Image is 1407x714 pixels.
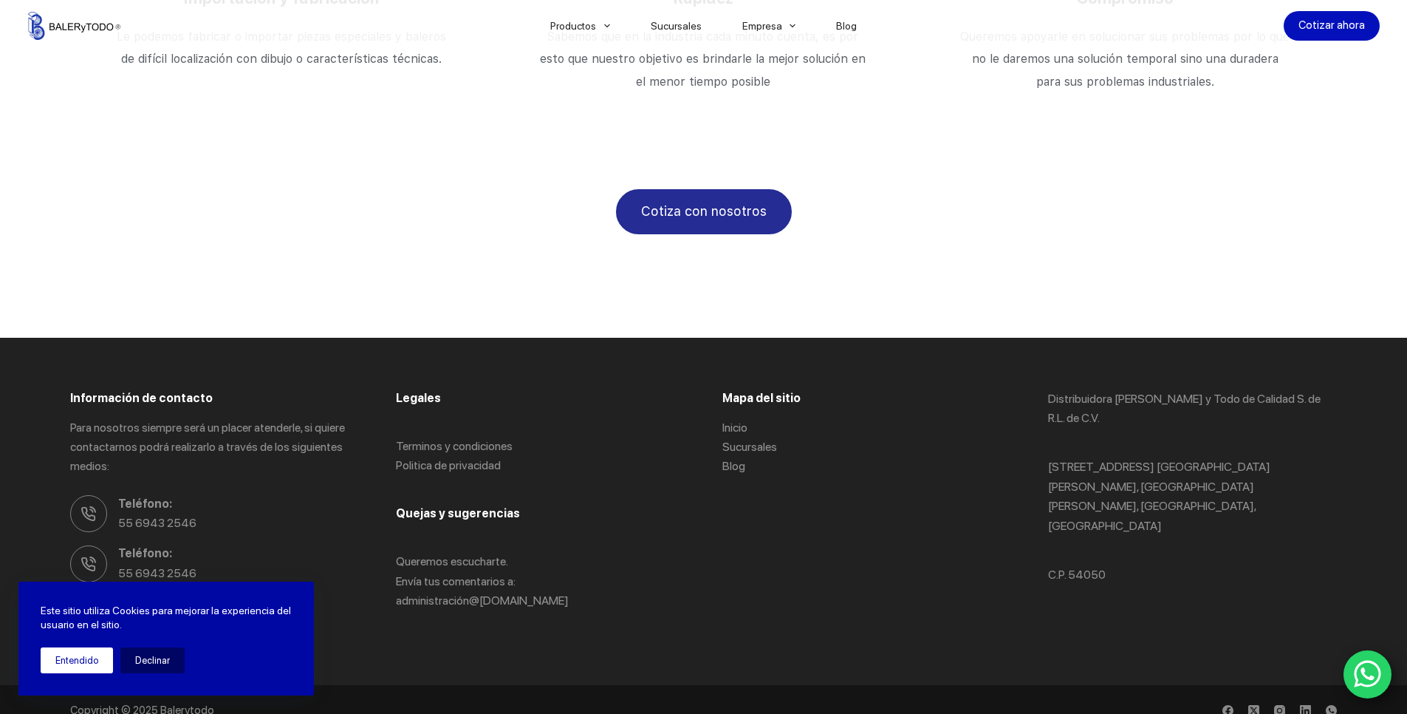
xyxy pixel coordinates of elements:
p: Queremos escucharte. Envía tus comentarios a: administració n@[DOMAIN_NAME] [396,552,685,611]
h3: Mapa del sitio [722,390,1011,407]
span: Quejas y sugerencias [396,506,520,520]
span: Queremos apoyarle en solucionar sus problemas por lo que no le daremos una solución temporal sino... [960,30,1293,89]
a: 55 6943 2546 [118,516,196,530]
button: Declinar [120,647,185,673]
p: Distribuidora [PERSON_NAME] y Todo de Calidad S. de R.L. de C.V. [1048,390,1337,429]
a: WhatsApp [1343,650,1392,699]
a: Politica de privacidad [396,458,501,472]
span: Sabemos que en la industria cada minuto cuenta, es por esto que nuestro objetivo es brindarle la ... [540,30,869,89]
p: C.P. 54050 [1048,565,1337,585]
a: Cotizar ahora [1284,11,1380,41]
p: Este sitio utiliza Cookies para mejorar la experiencia del usuario en el sitio. [41,604,292,633]
a: Sucursales [722,440,777,454]
a: Blog [722,459,745,473]
span: Teléfono: [118,544,359,563]
a: Cotiza con nosotros [616,189,792,234]
a: 55 6943 2546 [118,566,196,580]
button: Entendido [41,647,113,673]
img: Balerytodo [28,12,120,40]
a: Terminos y condiciones [396,439,513,453]
p: [STREET_ADDRESS] [GEOGRAPHIC_DATA][PERSON_NAME], [GEOGRAPHIC_DATA][PERSON_NAME], [GEOGRAPHIC_DATA... [1048,458,1337,536]
span: Legales [396,391,441,405]
p: Para nosotros siempre será un placer atenderle, si quiere contactarnos podrá realizarlo a través ... [70,418,359,477]
a: Inicio [722,421,747,435]
span: Teléfono: [118,494,359,514]
h3: Información de contacto [70,390,359,407]
span: Cotiza con nosotros [641,201,767,222]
